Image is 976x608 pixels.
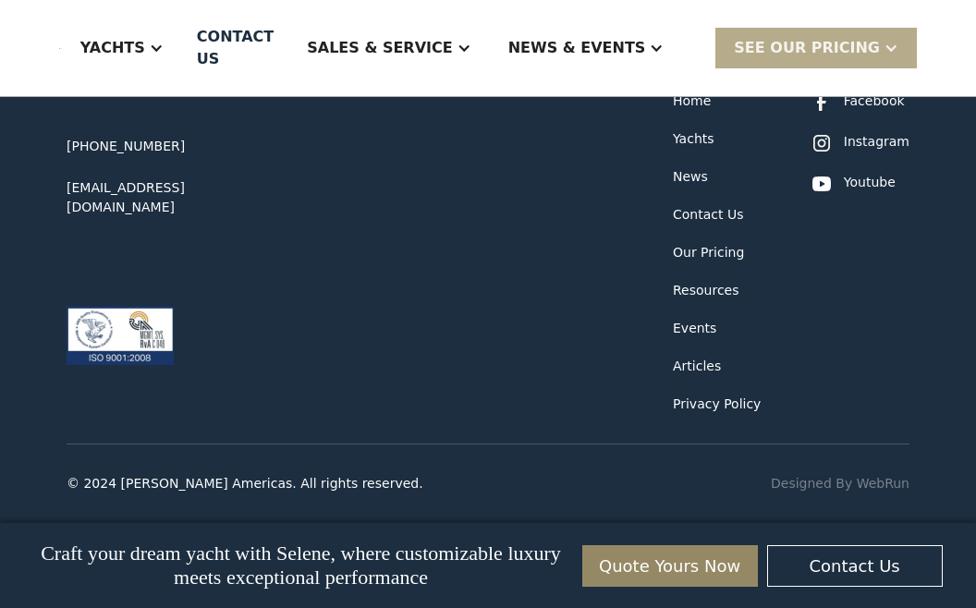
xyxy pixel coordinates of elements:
[67,306,174,365] img: ISO 9001:2008 certification logos for ABS Quality Evaluations and RvA Management Systems.
[80,37,145,59] div: Yachts
[673,205,743,225] a: Contact Us
[673,167,708,187] a: News
[582,545,758,587] a: Quote Yours Now
[673,243,744,262] a: Our Pricing
[844,173,896,192] div: Youtube
[197,26,274,70] div: Contact US
[288,11,489,85] div: Sales & Service
[67,178,288,217] a: [EMAIL_ADDRESS][DOMAIN_NAME]
[673,129,714,149] a: Yachts
[307,37,452,59] div: Sales & Service
[811,91,905,114] a: Facebook
[508,37,646,59] div: News & EVENTS
[844,132,909,152] div: Instagram
[811,173,896,195] a: Youtube
[767,545,943,587] a: Contact Us
[67,474,423,493] div: © 2024 [PERSON_NAME] Americas. All rights reserved.
[771,474,909,493] a: Designed By WebRun
[673,319,716,338] a: Events
[734,37,880,59] div: SEE Our Pricing
[33,541,567,590] p: Craft your dream yacht with Selene, where customizable luxury meets exceptional performance
[811,132,909,154] a: Instagram
[673,395,761,414] a: Privacy Policy
[59,48,62,49] img: logo
[673,281,739,300] a: Resources
[62,11,182,85] div: Yachts
[490,11,683,85] div: News & EVENTS
[673,91,711,111] a: Home
[67,137,185,156] a: [PHONE_NUMBER]
[844,91,905,111] div: Facebook
[715,28,917,67] div: SEE Our Pricing
[673,357,721,376] a: Articles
